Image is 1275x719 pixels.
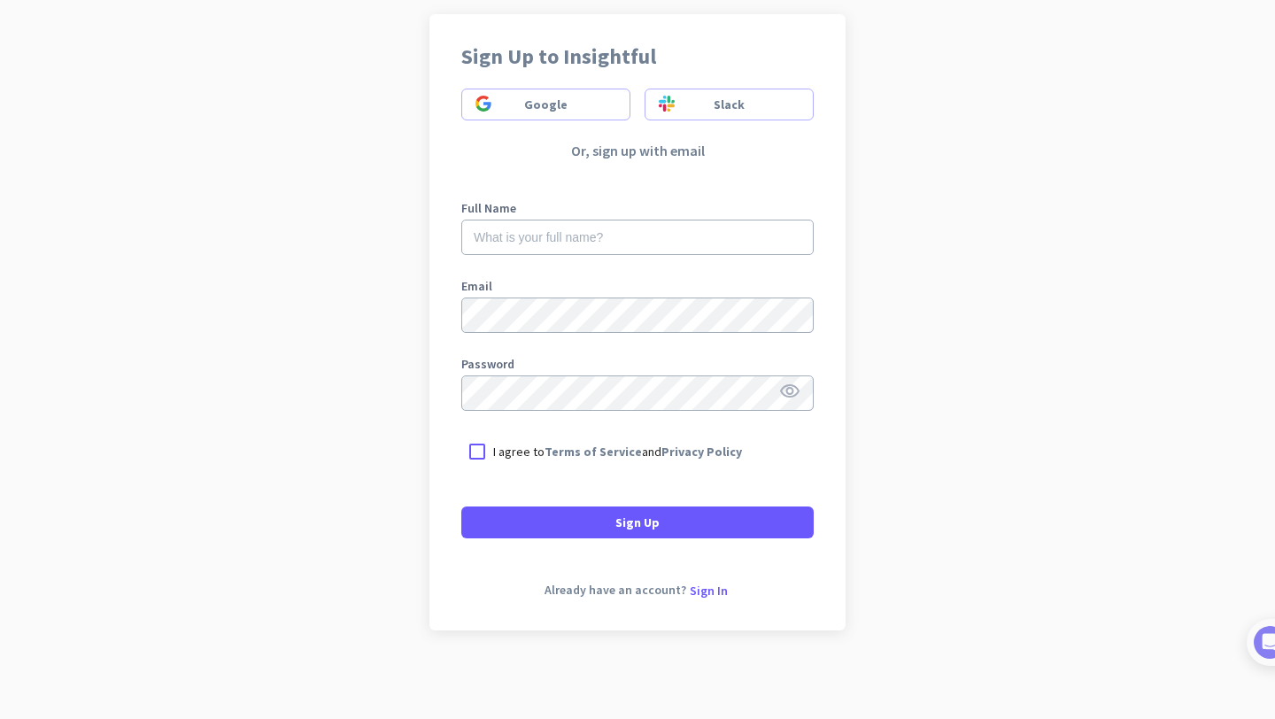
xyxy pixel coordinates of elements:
[659,96,675,112] img: Sign in using slack
[461,280,814,292] label: Email
[645,89,814,120] button: Sign in using slackSlack
[545,444,642,460] a: Terms of Service
[545,584,686,597] span: Already have an account?
[461,46,814,67] h2: Sign Up to Insightful
[493,443,742,460] p: I agree to and
[461,220,814,255] input: What is your full name?
[461,358,814,370] label: Password
[461,89,630,120] button: Sign in using googleGoogle
[461,202,814,214] label: Full Name
[779,381,800,402] i: visibility
[475,96,491,112] img: Sign in using google
[714,96,745,113] span: Slack
[461,142,814,159] p: Or, sign up with email
[661,444,742,460] a: Privacy Policy
[615,514,660,531] span: Sign Up
[690,583,728,599] span: Sign In
[461,506,814,538] button: Sign Up
[524,96,568,113] span: Google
